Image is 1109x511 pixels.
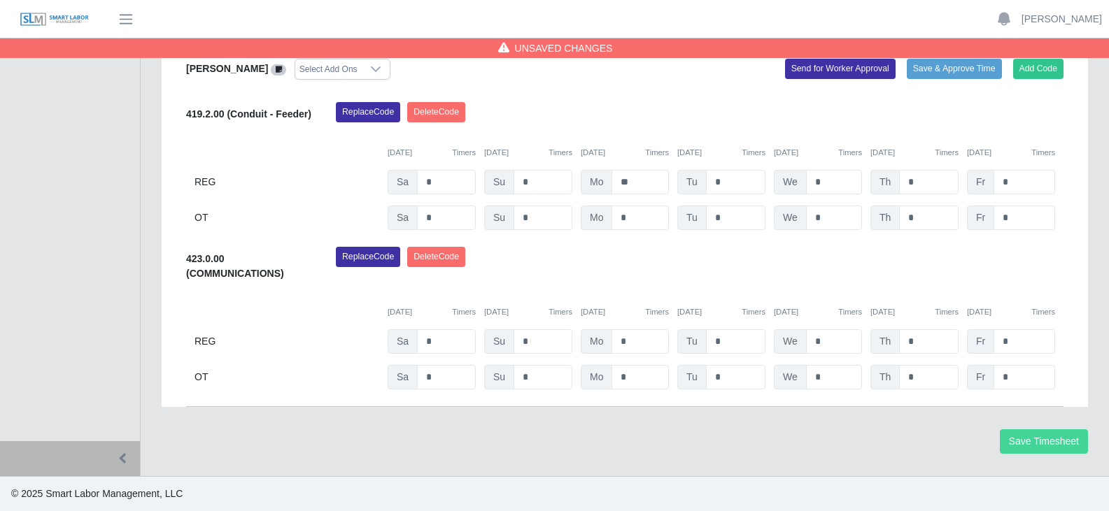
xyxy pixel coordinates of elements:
span: Su [484,365,514,389]
span: © 2025 Smart Labor Management, LLC [11,488,183,499]
button: ReplaceCode [336,247,400,266]
button: Timers [549,147,572,159]
button: ReplaceCode [336,102,400,122]
span: Mo [581,329,612,354]
div: [DATE] [484,147,572,159]
div: REG [195,329,379,354]
button: Timers [935,306,959,318]
button: Timers [549,306,572,318]
span: Sa [388,170,418,194]
button: Timers [645,147,669,159]
button: Timers [838,306,862,318]
button: Save & Approve Time [907,59,1002,78]
div: [DATE] [581,306,669,318]
div: OT [195,206,379,230]
div: [DATE] [581,147,669,159]
div: [DATE] [967,147,1055,159]
img: SLM Logo [20,12,90,27]
button: Timers [935,147,959,159]
span: Tu [677,365,707,389]
span: We [774,170,807,194]
span: Mo [581,170,612,194]
span: Tu [677,329,707,354]
button: DeleteCode [407,247,465,266]
span: Tu [677,170,707,194]
button: Timers [742,147,765,159]
span: Th [870,365,900,389]
a: [PERSON_NAME] [1022,12,1102,27]
span: Fr [967,206,994,230]
span: We [774,329,807,354]
div: [DATE] [677,147,765,159]
span: Fr [967,170,994,194]
span: Su [484,206,514,230]
span: Sa [388,329,418,354]
div: [DATE] [388,306,476,318]
div: [DATE] [774,306,862,318]
div: [DATE] [870,306,959,318]
span: Sa [388,365,418,389]
div: OT [195,365,379,389]
span: Th [870,170,900,194]
span: Fr [967,329,994,354]
div: [DATE] [484,306,572,318]
span: Th [870,329,900,354]
button: Timers [452,147,476,159]
span: Sa [388,206,418,230]
div: [DATE] [870,147,959,159]
div: REG [195,170,379,194]
div: [DATE] [677,306,765,318]
button: Timers [1031,306,1055,318]
span: We [774,365,807,389]
button: DeleteCode [407,102,465,122]
span: We [774,206,807,230]
button: Send for Worker Approval [785,59,896,78]
div: [DATE] [967,306,1055,318]
span: Th [870,206,900,230]
span: Su [484,170,514,194]
a: View/Edit Notes [271,63,286,74]
button: Timers [742,306,765,318]
button: Timers [452,306,476,318]
b: [PERSON_NAME] [186,63,268,74]
span: Mo [581,206,612,230]
span: Su [484,329,514,354]
span: Fr [967,365,994,389]
button: Save Timesheet [1000,429,1088,454]
span: Unsaved Changes [515,41,613,55]
div: Select Add Ons [295,59,362,79]
button: Timers [1031,147,1055,159]
button: Add Code [1013,59,1064,78]
span: Mo [581,365,612,389]
div: [DATE] [774,147,862,159]
b: 419.2.00 (Conduit - Feeder) [186,108,311,120]
b: 423.0.00 (COMMUNICATIONS) [186,253,284,279]
span: Tu [677,206,707,230]
button: Timers [645,306,669,318]
button: Timers [838,147,862,159]
div: [DATE] [388,147,476,159]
